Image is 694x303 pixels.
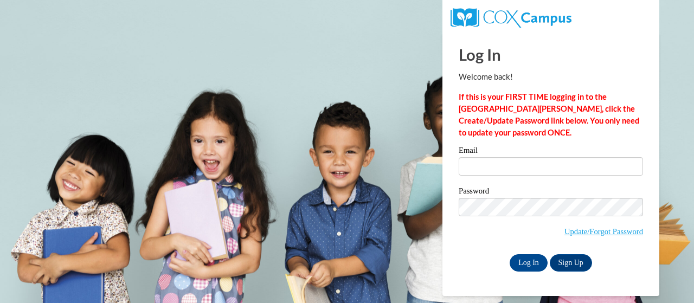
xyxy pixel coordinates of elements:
[459,92,639,137] strong: If this is your FIRST TIME logging in to the [GEOGRAPHIC_DATA][PERSON_NAME], click the Create/Upd...
[451,8,571,28] img: COX Campus
[459,146,643,157] label: Email
[550,254,592,272] a: Sign Up
[451,12,571,22] a: COX Campus
[459,43,643,66] h1: Log In
[459,71,643,83] p: Welcome back!
[564,227,643,236] a: Update/Forgot Password
[510,254,548,272] input: Log In
[459,187,643,198] label: Password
